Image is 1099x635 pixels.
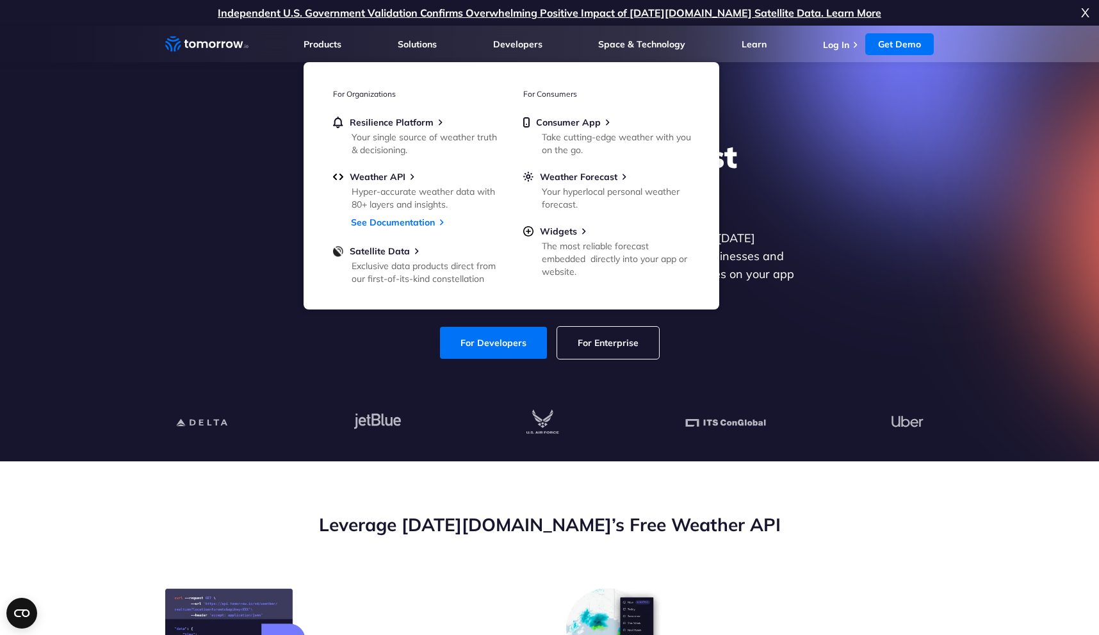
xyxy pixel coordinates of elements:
[165,35,248,54] a: Home link
[333,89,500,99] h3: For Organizations
[440,327,547,359] a: For Developers
[493,38,542,50] a: Developers
[523,89,690,99] h3: For Consumers
[350,171,405,183] span: Weather API
[304,38,341,50] a: Products
[523,171,690,208] a: Weather ForecastYour hyperlocal personal weather forecast.
[333,117,343,128] img: bell.svg
[333,117,500,154] a: Resilience PlatformYour single source of weather truth & decisioning.
[542,185,691,211] div: Your hyperlocal personal weather forecast.
[523,171,533,183] img: sun.svg
[542,131,691,156] div: Take cutting-edge weather with you on the go.
[536,117,601,128] span: Consumer App
[350,245,410,257] span: Satellite Data
[302,137,797,214] h1: Explore the World’s Best Weather API
[352,131,501,156] div: Your single source of weather truth & decisioning.
[352,260,501,285] div: Exclusive data products direct from our first-of-its-kind constellation
[352,185,501,211] div: Hyper-accurate weather data with 80+ layers and insights.
[351,217,435,228] a: See Documentation
[540,171,617,183] span: Weather Forecast
[865,33,934,55] a: Get Demo
[523,117,530,128] img: mobile.svg
[523,226,533,237] img: plus-circle.svg
[6,598,37,629] button: Open CMP widget
[398,38,437,50] a: Solutions
[333,245,343,257] img: satellite-data-menu.png
[218,6,881,19] a: Independent U.S. Government Validation Confirms Overwhelming Positive Impact of [DATE][DOMAIN_NAM...
[350,117,434,128] span: Resilience Platform
[557,327,659,359] a: For Enterprise
[302,229,797,301] p: Get reliable and precise weather data through our free API. Count on [DATE][DOMAIN_NAME] for quic...
[598,38,685,50] a: Space & Technology
[540,226,577,237] span: Widgets
[742,38,767,50] a: Learn
[333,245,500,283] a: Satellite DataExclusive data products direct from our first-of-its-kind constellation
[523,226,690,276] a: WidgetsThe most reliable forecast embedded directly into your app or website.
[823,39,849,51] a: Log In
[333,171,500,208] a: Weather APIHyper-accurate weather data with 80+ layers and insights.
[165,513,934,537] h2: Leverage [DATE][DOMAIN_NAME]’s Free Weather API
[333,171,343,183] img: api.svg
[542,240,691,278] div: The most reliable forecast embedded directly into your app or website.
[523,117,690,154] a: Consumer AppTake cutting-edge weather with you on the go.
